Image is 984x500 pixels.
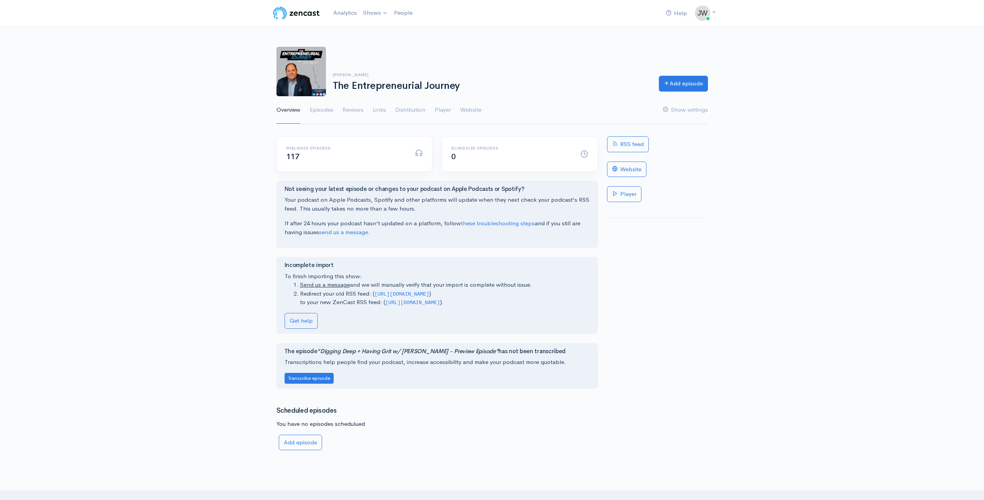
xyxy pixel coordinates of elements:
[300,281,590,289] li: and we will manually verify that your import is complete without issue.
[607,136,649,152] a: RSS feed
[385,300,440,306] code: [URL][DOMAIN_NAME]
[285,373,334,384] button: Transcribe episode
[695,5,710,21] img: ...
[285,262,590,328] div: To finish importing this show:
[461,219,535,227] a: these troubleshooting steps
[276,420,598,429] p: You have no episodes schedulued
[300,289,590,307] li: Redirect your old RSS feed: ( ) to your new ZenCast RSS feed: ( ).
[375,291,430,297] code: [URL][DOMAIN_NAME]
[319,228,368,236] a: send us a message
[663,96,708,124] a: Show settings
[285,186,590,192] h4: Not seeing your latest episode or changes to your podcast on Apple Podcasts or Spotify?
[391,5,416,21] a: People
[310,96,333,124] a: Episodes
[285,262,590,269] h4: Incomplete import
[360,5,391,22] a: Shows
[395,96,425,124] a: Distribution
[285,196,590,213] p: Your podcast on Apple Podcasts, Spotify and other platforms will update when they next check your...
[333,73,650,77] h6: [PERSON_NAME]
[286,152,300,162] span: 117
[663,5,690,22] a: Help
[373,96,386,124] a: Links
[285,313,318,329] a: Get help
[276,96,300,124] a: Overview
[607,162,646,177] a: Website
[300,281,350,288] a: Send us a message
[333,80,650,92] h1: The Entrepreneurial Journey
[343,96,363,124] a: Reviews
[435,96,451,124] a: Player
[285,358,590,367] p: Transcriptions help people find your podcast, increase accessibility and make your podcast more q...
[451,146,571,150] h6: Scheduled episodes
[285,374,334,381] a: Transcribe episode
[285,219,590,236] p: If after 24 hours your podcast hasn't updated on a platform, follow and if you still are having i...
[276,407,598,415] h3: Scheduled episodes
[330,5,360,21] a: Analytics
[451,152,456,162] span: 0
[460,96,481,124] a: Website
[286,146,406,150] h6: Published episodes
[279,435,322,451] a: Add episode
[272,5,321,21] img: ZenCast Logo
[659,76,708,92] a: Add episode
[317,347,498,355] i: "Digging Deep + Having Grit w/ [PERSON_NAME] - Preview Episode"
[285,348,590,355] h4: The episode has not been transcribed
[607,186,641,202] a: Player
